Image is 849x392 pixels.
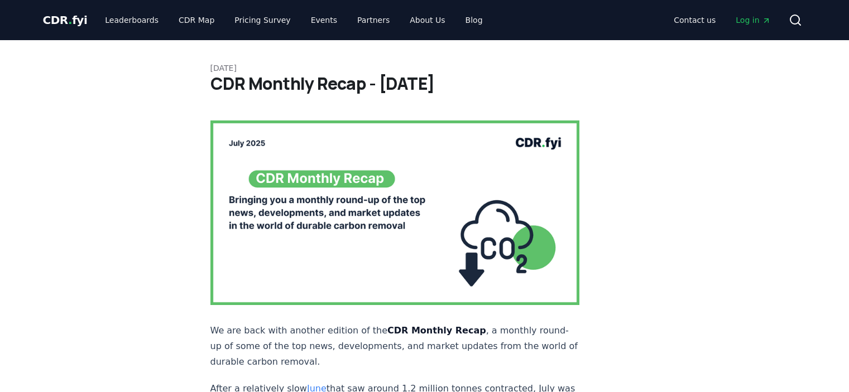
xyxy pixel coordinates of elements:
nav: Main [665,10,779,30]
a: About Us [401,10,454,30]
a: Blog [457,10,492,30]
p: [DATE] [210,62,639,74]
span: CDR fyi [43,13,88,27]
h1: CDR Monthly Recap - [DATE] [210,74,639,94]
a: Leaderboards [96,10,167,30]
nav: Main [96,10,491,30]
a: Log in [727,10,779,30]
span: . [68,13,72,27]
p: We are back with another edition of the , a monthly round-up of some of the top news, development... [210,323,580,370]
img: blog post image [210,120,580,305]
span: Log in [736,14,770,26]
a: Contact us [665,10,725,30]
a: Partners [348,10,399,30]
a: Pricing Survey [226,10,299,30]
a: CDR Map [170,10,223,30]
a: Events [302,10,346,30]
strong: CDR Monthly Recap [387,325,486,336]
a: CDR.fyi [43,12,88,28]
